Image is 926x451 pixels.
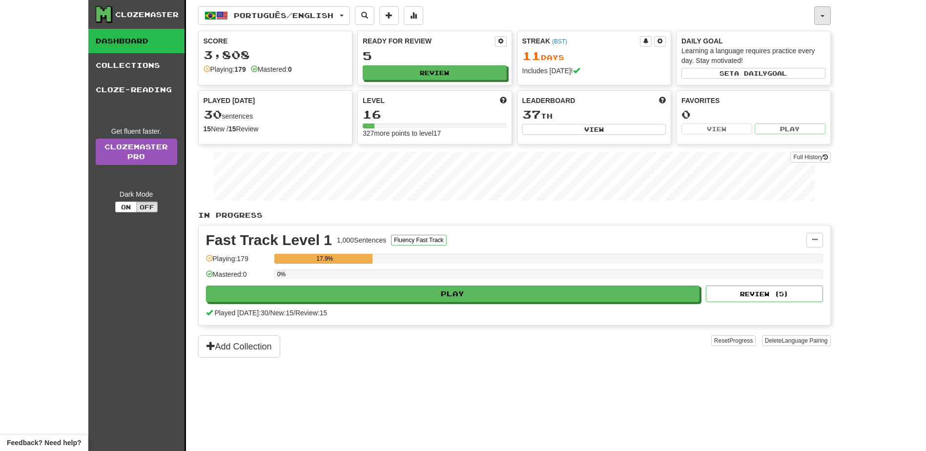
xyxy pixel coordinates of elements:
[234,65,246,73] strong: 179
[206,233,332,247] div: Fast Track Level 1
[522,50,666,62] div: Day s
[88,29,185,53] a: Dashboard
[337,235,386,245] div: 1,000 Sentences
[198,335,280,358] button: Add Collection
[288,65,292,73] strong: 0
[363,50,507,62] div: 5
[214,309,268,317] span: Played [DATE]: 30
[206,269,269,286] div: Mastered: 0
[706,286,823,302] button: Review (5)
[204,96,255,105] span: Played [DATE]
[681,108,825,121] div: 0
[115,202,137,212] button: On
[88,78,185,102] a: Cloze-Reading
[681,68,825,79] button: Seta dailygoal
[659,96,666,105] span: This week in points, UTC
[755,123,825,134] button: Play
[198,6,350,25] button: Português/English
[204,125,211,133] strong: 15
[734,70,767,77] span: a daily
[295,309,327,317] span: Review: 15
[96,126,177,136] div: Get fluent faster.
[522,49,541,62] span: 11
[136,202,158,212] button: Off
[277,254,372,264] div: 17.9%
[379,6,399,25] button: Add sentence to collection
[198,210,831,220] p: In Progress
[204,36,348,46] div: Score
[782,337,827,344] span: Language Pairing
[204,107,222,121] span: 30
[204,108,348,121] div: sentences
[522,124,666,135] button: View
[363,96,385,105] span: Level
[363,128,507,138] div: 327 more points to level 17
[204,49,348,61] div: 3,808
[404,6,423,25] button: More stats
[729,337,753,344] span: Progress
[500,96,507,105] span: Score more points to level up
[88,53,185,78] a: Collections
[270,309,293,317] span: New: 15
[363,36,495,46] div: Ready for Review
[681,123,752,134] button: View
[522,36,640,46] div: Streak
[363,65,507,80] button: Review
[522,108,666,121] div: th
[681,96,825,105] div: Favorites
[115,10,179,20] div: Clozemaster
[206,254,269,270] div: Playing: 179
[363,108,507,121] div: 16
[681,36,825,46] div: Daily Goal
[293,309,295,317] span: /
[711,335,756,346] button: ResetProgress
[552,38,567,45] a: (BST)
[391,235,446,246] button: Fluency Fast Track
[7,438,81,448] span: Open feedback widget
[204,64,246,74] div: Playing:
[228,125,236,133] strong: 15
[268,309,270,317] span: /
[204,124,348,134] div: New / Review
[96,139,177,165] a: ClozemasterPro
[355,6,374,25] button: Search sentences
[522,96,576,105] span: Leaderboard
[251,64,292,74] div: Mastered:
[522,107,541,121] span: 37
[790,152,830,163] button: Full History
[762,335,831,346] button: DeleteLanguage Pairing
[522,66,666,76] div: Includes [DATE]!
[681,46,825,65] div: Learning a language requires practice every day. Stay motivated!
[96,189,177,199] div: Dark Mode
[234,11,333,20] span: Português / English
[206,286,700,302] button: Play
